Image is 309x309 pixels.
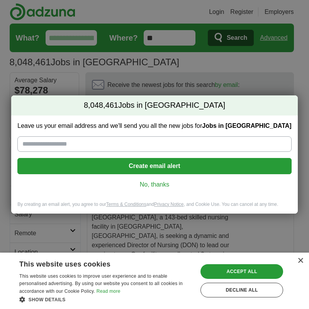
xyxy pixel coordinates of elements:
[154,202,184,207] a: Privacy Notice
[17,122,291,130] label: Leave us your email address and we'll send you all the new jobs for
[29,297,66,302] span: Show details
[200,283,283,297] div: Decline all
[106,202,146,207] a: Terms & Conditions
[17,158,291,174] button: Create email alert
[200,264,283,279] div: Accept all
[202,122,291,129] strong: Jobs in [GEOGRAPHIC_DATA]
[24,180,285,189] a: No, thanks
[19,257,173,269] div: This website uses cookies
[84,100,118,111] span: 8,048,461
[297,258,303,264] div: Close
[11,201,297,214] div: By creating an email alert, you agree to our and , and Cookie Use. You can cancel at any time.
[19,295,193,303] div: Show details
[19,273,183,294] span: This website uses cookies to improve user experience and to enable personalised advertising. By u...
[97,289,121,294] a: Read more, opens a new window
[11,95,297,115] h2: Jobs in [GEOGRAPHIC_DATA]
